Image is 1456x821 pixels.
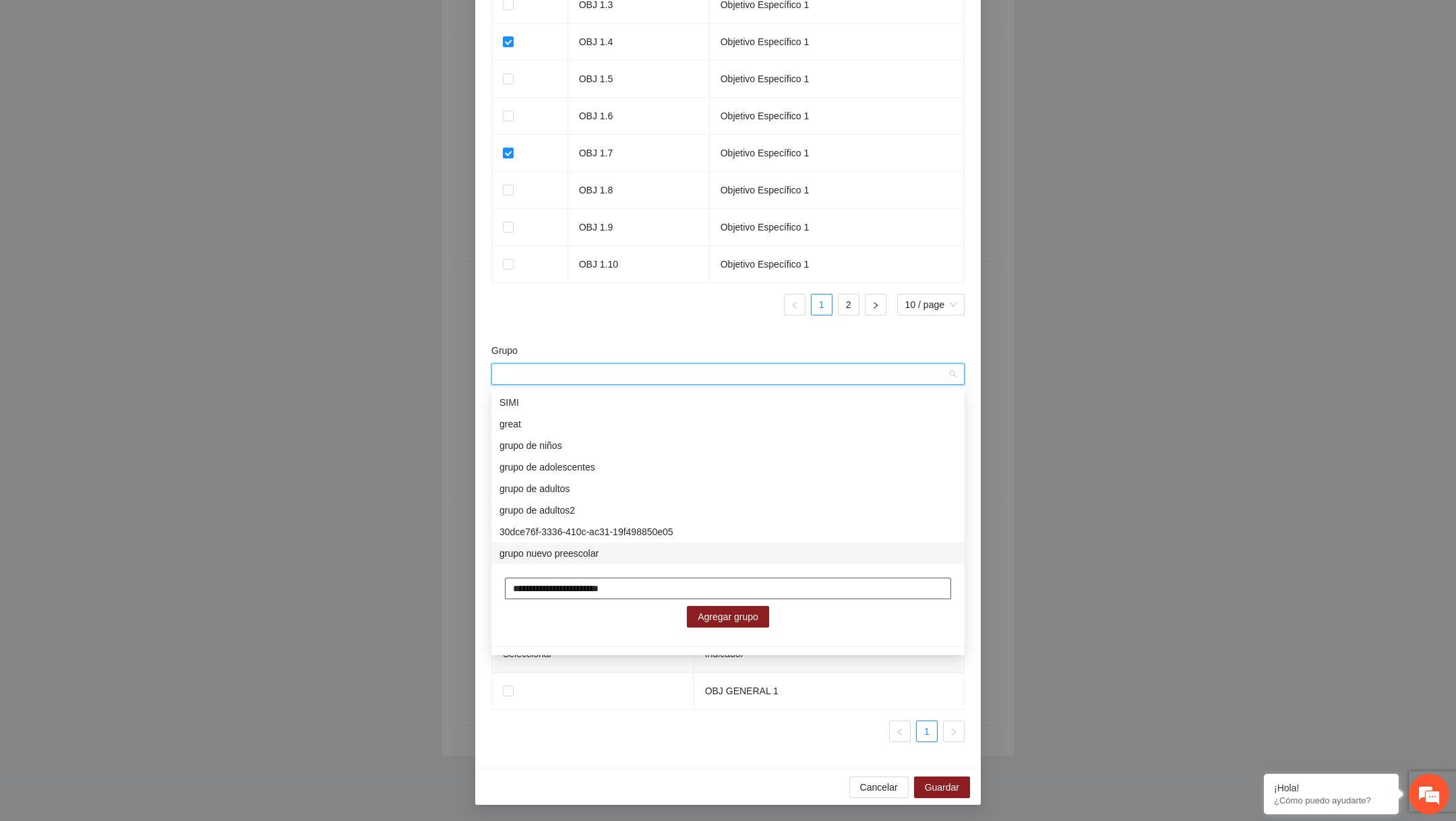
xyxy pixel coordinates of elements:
td: OBJ GENERAL 1 [694,673,965,710]
td: OBJ 1.5 [568,61,710,98]
div: great [499,417,957,431]
div: grupo de adultos2 [491,499,965,521]
div: 30dce76f-3336-410c-ac31-19f498850e05 [491,521,965,543]
div: grupo de adolescentes [491,456,965,478]
td: Objetivo Específico 1 [710,209,965,246]
li: 1 [811,294,832,315]
li: Previous Page [784,294,806,315]
li: 1 [916,721,938,742]
span: Cancelar [860,780,898,795]
span: 10 / page [905,295,957,315]
button: Guardar [914,777,970,798]
div: grupo nuevo preescolar [491,543,965,564]
button: Cancelar [849,777,909,798]
div: grupo de adultos2 [499,503,957,518]
td: Objetivo Específico 1 [710,135,965,172]
li: Next Page [865,294,886,315]
td: OBJ 1.4 [568,24,710,61]
span: left [896,728,904,736]
span: Agregar grupo [698,609,758,624]
div: Page Size [897,294,965,315]
div: grupo de adultos [499,481,957,496]
li: 2 [838,294,859,315]
div: grupo de adultos [491,478,965,499]
td: OBJ 1.9 [568,209,710,246]
textarea: Escriba su mensaje y pulse “Intro” [7,368,257,415]
div: SIMI [491,392,965,413]
div: grupo de niños [491,435,965,456]
td: Objetivo Específico 1 [710,246,965,283]
label: Grupo [491,343,518,358]
div: great [491,413,965,435]
a: 1 [812,295,832,315]
div: grupo de adolescentes [499,460,957,475]
button: right [943,721,965,742]
div: grupo de niños [499,438,957,453]
td: Objetivo Específico 1 [710,61,965,98]
td: OBJ 1.10 [568,246,710,283]
li: Previous Page [889,721,911,742]
input: Grupo [499,364,947,384]
span: Estamos en línea. [78,180,186,316]
td: Objetivo Específico 1 [710,24,965,61]
td: OBJ 1.8 [568,172,710,209]
div: Chatee con nosotros ahora [70,69,226,86]
span: right [872,301,880,309]
button: left [784,294,806,315]
p: ¿Cómo puedo ayudarte? [1274,795,1389,805]
td: Objetivo Específico 1 [710,98,965,135]
span: left [791,301,799,309]
div: grupo nuevo preescolar [499,546,957,561]
button: right [865,294,886,315]
div: Minimizar ventana de chat en vivo [221,7,253,39]
td: Objetivo Específico 1 [710,172,965,209]
li: Next Page [943,721,965,742]
td: OBJ 1.7 [568,135,710,172]
a: 2 [839,295,859,315]
span: right [950,728,958,736]
a: 1 [917,721,937,741]
div: SIMI [499,395,957,410]
div: ¡Hola! [1274,783,1389,793]
button: Agregar grupo [687,606,769,628]
span: Guardar [925,780,959,795]
button: left [889,721,911,742]
td: OBJ 1.6 [568,98,710,135]
div: 30dce76f-3336-410c-ac31-19f498850e05 [499,524,957,539]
